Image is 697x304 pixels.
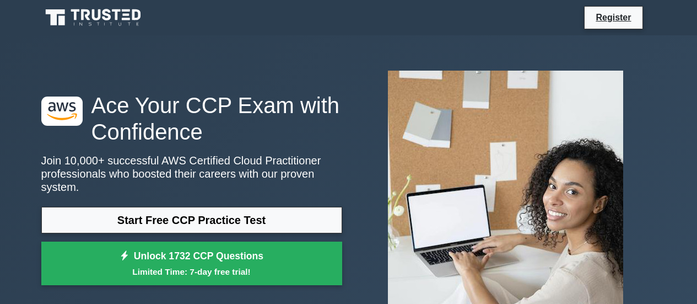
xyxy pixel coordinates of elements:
a: Unlock 1732 CCP QuestionsLimited Time: 7-day free trial! [41,242,342,286]
a: Register [589,10,637,24]
a: Start Free CCP Practice Test [41,207,342,233]
p: Join 10,000+ successful AWS Certified Cloud Practitioner professionals who boosted their careers ... [41,154,342,194]
small: Limited Time: 7-day free trial! [55,265,328,278]
h1: Ace Your CCP Exam with Confidence [41,92,342,145]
